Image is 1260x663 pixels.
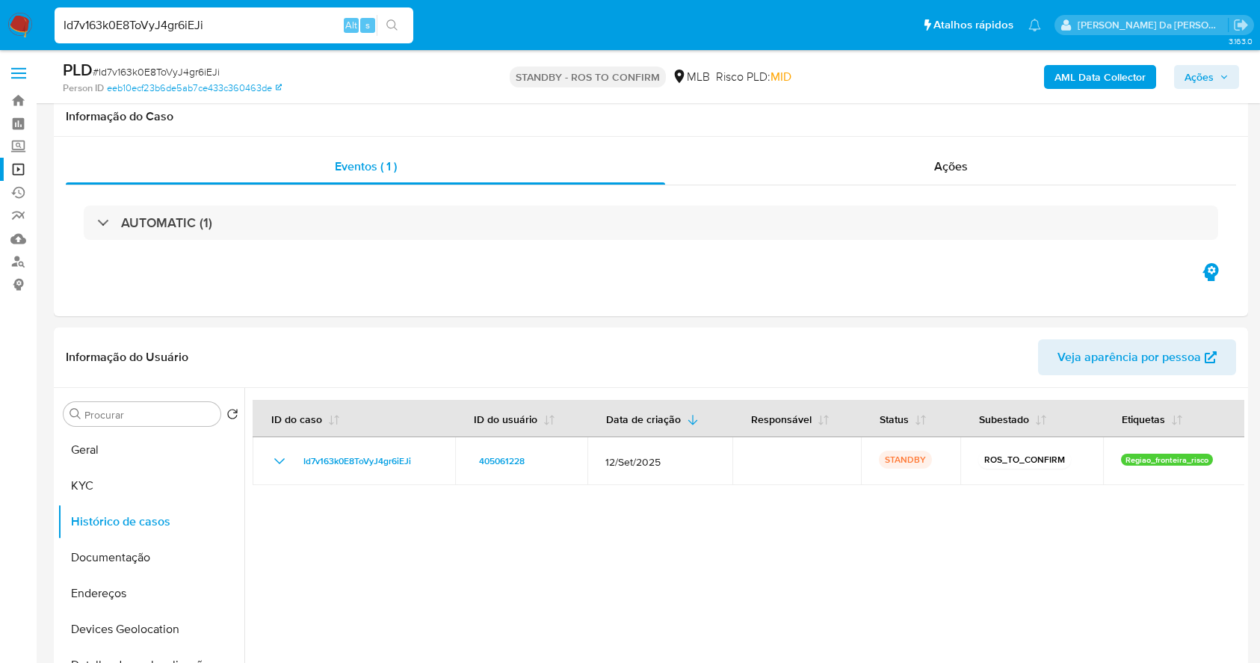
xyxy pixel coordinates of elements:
h1: Informação do Caso [66,109,1236,124]
h1: Informação do Usuário [66,350,188,365]
button: Devices Geolocation [58,611,244,647]
button: Veja aparência por pessoa [1038,339,1236,375]
span: Eventos ( 1 ) [335,158,397,175]
div: MLB [672,69,710,85]
input: Pesquise usuários ou casos... [55,16,413,35]
span: Veja aparência por pessoa [1057,339,1201,375]
button: KYC [58,468,244,504]
button: Histórico de casos [58,504,244,540]
input: Procurar [84,408,214,422]
button: Endereços [58,576,244,611]
button: Retornar ao pedido padrão [226,408,238,425]
span: MID [770,68,791,85]
button: Ações [1174,65,1239,89]
span: Risco PLD: [716,69,791,85]
a: Notificações [1028,19,1041,31]
p: patricia.varelo@mercadopago.com.br [1078,18,1229,32]
h3: AUTOMATIC (1) [121,215,212,231]
span: Alt [345,18,357,32]
span: Atalhos rápidos [933,17,1013,33]
a: Sair [1233,17,1249,33]
button: Procurar [70,408,81,420]
b: AML Data Collector [1054,65,1146,89]
button: Geral [58,432,244,468]
span: Ações [934,158,968,175]
b: Person ID [63,81,104,95]
button: search-icon [377,15,407,36]
span: Ações [1185,65,1214,89]
a: eeb10ecf23b6de5ab7ce433c360463de [107,81,282,95]
div: AUTOMATIC (1) [84,206,1218,240]
b: PLD [63,58,93,81]
span: # Id7v163k0E8ToVyJ4gr6iEJi [93,64,220,79]
p: STANDBY - ROS TO CONFIRM [510,67,666,87]
button: Documentação [58,540,244,576]
span: s [365,18,370,32]
button: AML Data Collector [1044,65,1156,89]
